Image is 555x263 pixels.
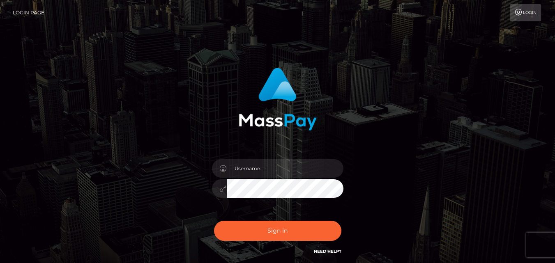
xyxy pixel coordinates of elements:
input: Username... [227,159,343,178]
button: Sign in [214,221,341,241]
img: MassPay Login [239,68,317,130]
a: Login [510,4,541,21]
a: Need Help? [314,249,341,254]
a: Login Page [13,4,44,21]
